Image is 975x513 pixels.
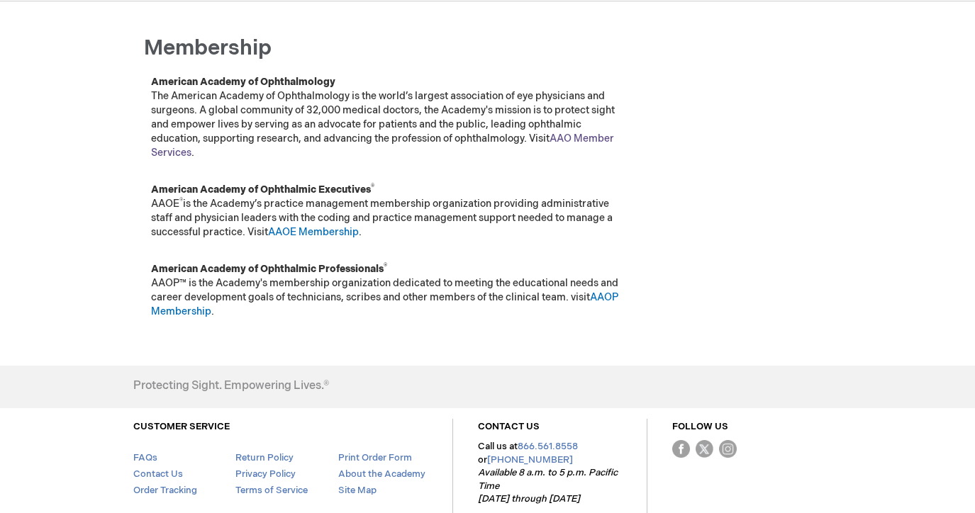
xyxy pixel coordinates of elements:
[672,421,728,432] a: FOLLOW US
[384,262,387,271] sup: ®
[696,440,713,458] img: Twitter
[133,421,230,432] a: CUSTOMER SERVICE
[151,262,626,319] p: AAOP™ is the Academy's membership organization dedicated to meeting the educational needs and car...
[151,75,626,160] p: The American Academy of Ophthalmology is the world’s largest association of eye physicians and su...
[144,35,272,61] span: Membership
[151,183,626,239] p: AAOE is the Academy’s practice management membership organization providing administrative staff ...
[338,452,412,463] a: Print Order Form
[478,440,622,506] p: Call us at or
[133,380,329,393] h4: Protecting Sight. Empowering Lives.®
[151,184,374,196] strong: American Academy of Ophthalmic Executives
[179,197,183,205] sup: ®
[478,421,540,432] a: CONTACT US
[478,467,618,504] em: Available 8 a.m. to 5 p.m. Pacific Time [DATE] through [DATE]
[487,454,573,466] a: [PHONE_NUMBER]
[672,440,690,458] img: Facebook
[133,485,197,496] a: Order Tracking
[719,440,737,458] img: instagram
[371,183,374,191] sup: ®
[268,226,359,238] a: AAOE Membership
[338,485,377,496] a: Site Map
[235,485,308,496] a: Terms of Service
[133,452,157,463] a: FAQs
[518,441,578,452] a: 866.561.8558
[133,468,183,480] a: Contact Us
[235,452,294,463] a: Return Policy
[235,468,296,480] a: Privacy Policy
[151,76,335,88] strong: American Academy of Ophthalmology
[151,263,387,275] strong: American Academy of Ophthalmic Professionals
[338,468,425,480] a: About the Academy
